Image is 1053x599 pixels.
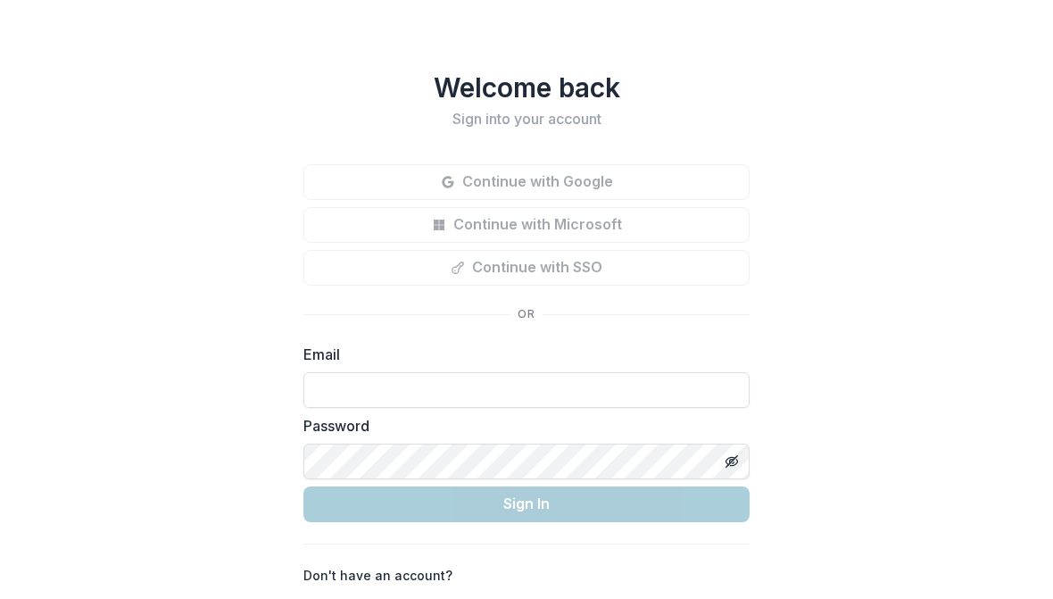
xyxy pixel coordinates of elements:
[303,111,750,128] h2: Sign into your account
[303,566,452,585] p: Don't have an account?
[303,207,750,243] button: Continue with Microsoft
[303,344,739,365] label: Email
[303,415,739,437] label: Password
[303,164,750,200] button: Continue with Google
[303,71,750,104] h1: Welcome back
[717,447,746,476] button: Toggle password visibility
[303,250,750,286] button: Continue with SSO
[303,487,750,522] button: Sign In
